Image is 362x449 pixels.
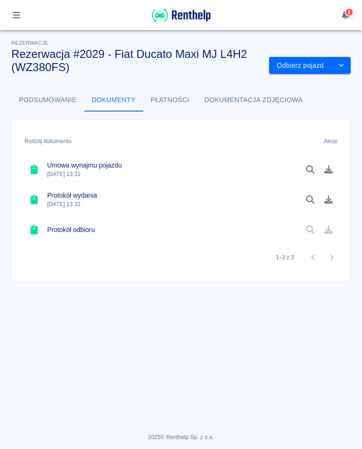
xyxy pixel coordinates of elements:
[47,160,122,170] h6: Umowa wynajmu pojazdu
[11,40,48,46] span: Rezerwacje
[143,89,197,112] button: Płatności
[152,8,211,23] img: Renthelp logo
[301,192,320,208] button: Podgląd dokumentu
[301,161,320,177] button: Podgląd dokumentu
[11,89,84,112] button: Podsumowanie
[11,48,262,74] h3: Rezerwacja #2029 - Fiat Ducato Maxi MJ L4H2 (WZ380FS)
[152,17,211,25] a: Renthelp logo
[347,9,352,15] span: 2
[25,128,71,154] div: Rodzaj dokumentu
[20,128,287,154] div: Rodzaj dokumentu
[324,128,337,154] div: Akcje
[84,89,143,112] button: Dokumenty
[320,192,338,208] button: Pobierz dokument
[276,253,294,262] p: 1–3 z 3
[287,128,342,154] div: Akcje
[197,89,311,112] button: Dokumentacja zdjęciowa
[47,200,97,208] p: [DATE] 13:32
[320,161,338,177] button: Pobierz dokument
[332,57,351,74] button: drop-down
[337,7,355,23] button: 2
[47,191,97,200] h6: Protokół wydania
[269,57,332,74] button: Odbierz pojazd
[47,225,95,234] h6: Protokół odbioru
[47,170,122,178] p: [DATE] 13:31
